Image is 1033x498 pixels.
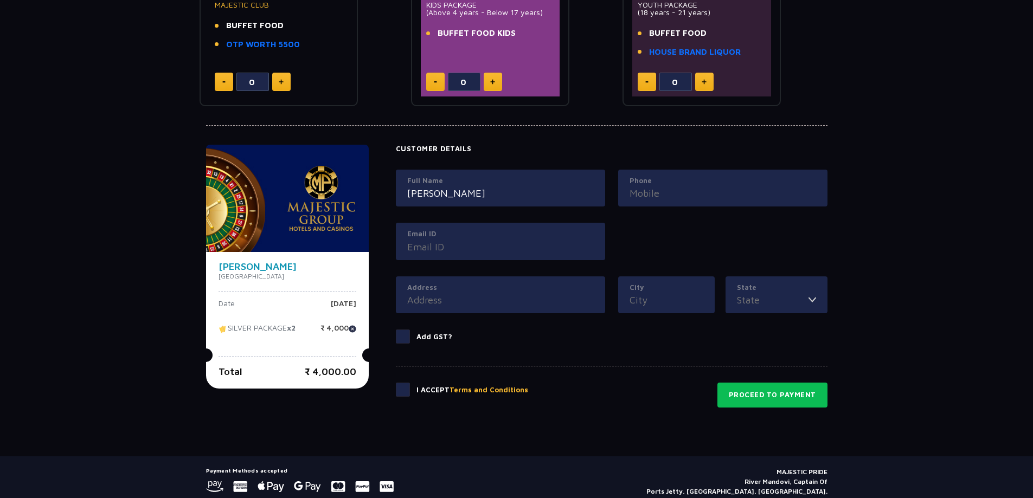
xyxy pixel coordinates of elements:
[407,282,594,293] label: Address
[219,364,242,379] p: Total
[407,240,594,254] input: Email ID
[407,293,594,307] input: Address
[630,282,703,293] label: City
[649,46,741,59] a: HOUSE BRAND LIQUOR
[331,300,356,316] p: [DATE]
[630,186,816,201] input: Mobile
[215,1,343,9] p: MAJESTIC CLUB
[320,324,356,340] p: ₹ 4,000
[416,332,452,342] p: Add GST?
[396,145,827,153] h4: Customer Details
[287,324,296,333] strong: x2
[438,27,516,40] span: BUFFET FOOD KIDS
[219,300,235,316] p: Date
[490,79,495,85] img: plus
[638,1,766,9] p: YOUTH PACKAGE
[638,9,766,16] p: (18 years - 21 years)
[226,38,300,51] a: OTP WORTH 5500
[434,81,437,83] img: minus
[646,467,827,496] p: MAJESTIC PRIDE River Mandovi, Captain Of Ports Jetty, [GEOGRAPHIC_DATA], [GEOGRAPHIC_DATA].
[206,467,394,474] h5: Payment Methods accepted
[407,229,594,240] label: Email ID
[809,293,816,307] img: toggler icon
[226,20,284,32] span: BUFFET FOOD
[416,385,528,396] p: I Accept
[426,1,555,9] p: KIDS PACKAGE
[219,324,228,334] img: tikcet
[426,9,555,16] p: (Above 4 years - Below 17 years)
[407,186,594,201] input: Full Name
[450,385,528,396] button: Terms and Conditions
[305,364,356,379] p: ₹ 4,000.00
[206,145,369,252] img: majesticPride-banner
[737,282,816,293] label: State
[649,27,707,40] span: BUFFET FOOD
[630,293,703,307] input: City
[702,79,707,85] img: plus
[219,271,356,281] p: [GEOGRAPHIC_DATA]
[219,262,356,271] h4: [PERSON_NAME]
[222,81,226,83] img: minus
[630,176,816,186] label: Phone
[645,81,649,83] img: minus
[717,383,827,408] button: Proceed to Payment
[219,324,296,340] p: SILVER PACKAGE
[737,293,809,307] input: State
[279,79,284,85] img: plus
[407,176,594,186] label: Full Name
